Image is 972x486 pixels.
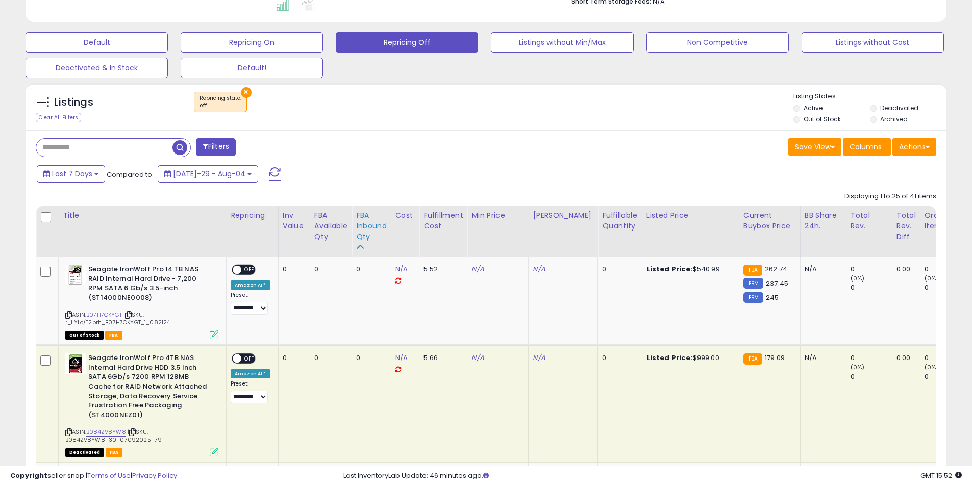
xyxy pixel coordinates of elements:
a: N/A [471,264,484,274]
div: 0 [602,265,634,274]
a: N/A [471,353,484,363]
div: Fulfillable Quantity [602,210,637,232]
span: | SKU: r_LYLc/T2brh_B07H7CKYGT_1_082124 [65,311,170,326]
div: 0.00 [896,265,912,274]
span: All listings that are currently out of stock and unavailable for purchase on Amazon [65,331,104,340]
span: | SKU: B084ZV8YW8_30_07092025_79 [65,428,162,443]
small: (0%) [925,363,939,371]
div: 0 [602,353,634,363]
div: 5.52 [423,265,459,274]
b: Listed Price: [646,353,693,363]
div: Listed Price [646,210,735,221]
span: 2025-08-12 15:52 GMT [920,471,962,480]
button: × [241,87,252,98]
a: N/A [395,264,408,274]
div: seller snap | | [10,471,177,481]
div: 0 [925,372,966,381]
div: FBA Available Qty [314,210,347,242]
div: 0 [925,265,966,274]
small: (0%) [851,363,865,371]
span: Compared to: [107,170,154,180]
label: Out of Stock [804,115,841,123]
div: 0.00 [896,353,912,363]
span: 245 [766,293,779,302]
div: Clear All Filters [36,113,81,122]
button: Repricing On [181,32,323,53]
div: Displaying 1 to 25 of 41 items [844,192,936,201]
span: All listings that are unavailable for purchase on Amazon for any reason other than out-of-stock [65,448,104,457]
div: ASIN: [65,353,218,455]
small: (0%) [851,274,865,283]
small: FBA [743,265,762,276]
b: Seagate IronWolf Pro 14 TB NAS RAID Internal Hard Drive - 7,200 RPM SATA 6 Gb/s 3.5-inch (ST14000... [88,265,212,305]
span: OFF [241,266,258,274]
div: Preset: [231,380,270,403]
div: Title [63,210,222,221]
div: 0 [925,353,966,363]
div: Cost [395,210,415,221]
div: 0 [283,265,302,274]
span: Columns [850,142,882,152]
div: 5.66 [423,353,459,363]
div: [PERSON_NAME] [533,210,593,221]
button: Last 7 Days [37,165,105,183]
span: FBA [106,448,123,457]
a: N/A [395,353,408,363]
button: Filters [196,138,236,156]
button: Listings without Cost [802,32,944,53]
button: Non Competitive [646,32,789,53]
small: FBM [743,278,763,289]
label: Deactivated [880,104,918,112]
strong: Copyright [10,471,47,480]
p: Listing States: [793,92,946,101]
div: N/A [805,265,838,274]
div: Total Rev. [851,210,888,232]
div: 0 [314,353,344,363]
label: Active [804,104,823,112]
img: 41fZQOR-Q2L._SL40_.jpg [65,265,86,285]
div: off [200,102,241,109]
div: $999.00 [646,353,731,363]
div: $540.99 [646,265,731,274]
div: N/A [805,353,838,363]
button: Repricing Off [336,32,478,53]
a: Privacy Policy [132,471,177,480]
small: (0%) [925,274,939,283]
a: B07H7CKYGT [86,311,122,319]
div: Ordered Items [925,210,962,232]
a: N/A [533,353,545,363]
span: [DATE]-29 - Aug-04 [173,169,245,179]
div: 0 [851,353,892,363]
button: Default [26,32,168,53]
div: 0 [283,353,302,363]
img: 41LU+ADRxlL._SL40_.jpg [65,353,86,374]
button: Columns [843,138,891,156]
div: ASIN: [65,265,218,338]
span: FBA [105,331,122,340]
div: Fulfillment Cost [423,210,463,232]
b: Seagate IronWolf Pro 4TB NAS Internal Hard Drive HDD 3.5 Inch SATA 6Gb/s 7200 RPM 128MB Cache for... [88,353,212,422]
b: Listed Price: [646,264,693,274]
button: Default! [181,58,323,78]
span: 179.09 [765,353,785,363]
span: Last 7 Days [52,169,92,179]
span: 262.74 [765,264,787,274]
h5: Listings [54,95,93,110]
small: FBM [743,292,763,303]
span: 237.45 [766,278,788,288]
button: Save View [788,138,841,156]
div: BB Share 24h. [805,210,842,232]
div: 0 [314,265,344,274]
button: Deactivated & In Stock [26,58,168,78]
label: Archived [880,115,908,123]
div: Inv. value [283,210,306,232]
button: Listings without Min/Max [491,32,633,53]
button: [DATE]-29 - Aug-04 [158,165,258,183]
div: 0 [851,283,892,292]
a: Terms of Use [87,471,131,480]
span: Repricing state : [200,94,241,110]
div: 0 [356,353,383,363]
div: Min Price [471,210,524,221]
div: Last InventoryLab Update: 46 minutes ago. [343,471,962,481]
button: Actions [892,138,936,156]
